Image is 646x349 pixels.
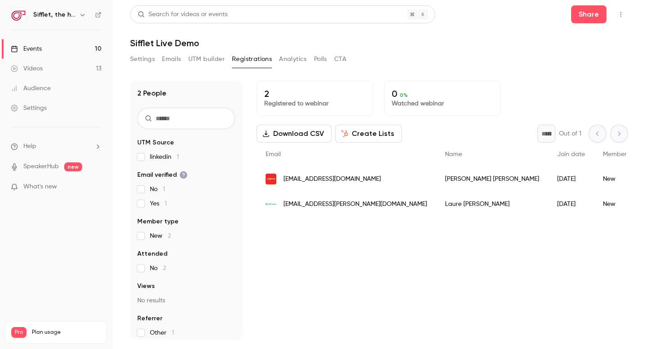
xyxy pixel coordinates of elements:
[23,162,59,171] a: SpeakerHub
[137,88,166,99] h1: 2 People
[137,249,167,258] span: Attended
[23,142,36,151] span: Help
[11,44,42,53] div: Events
[33,10,75,19] h6: Sifflet, the holistic data observability platform
[11,104,47,113] div: Settings
[165,201,167,207] span: 1
[548,192,594,217] div: [DATE]
[91,183,101,191] iframe: Noticeable Trigger
[11,142,101,151] li: help-dropdown-opener
[603,151,642,157] span: Member type
[130,38,628,48] h1: Sifflet Live Demo
[150,231,171,240] span: New
[284,174,381,184] span: [EMAIL_ADDRESS][DOMAIN_NAME]
[264,99,366,108] p: Registered to webinar
[150,328,174,337] span: Other
[314,52,327,66] button: Polls
[400,92,408,98] span: 0 %
[150,264,166,273] span: No
[137,217,179,226] span: Member type
[571,5,607,23] button: Share
[266,174,276,184] img: viessmann.com
[392,99,493,108] p: Watched webinar
[172,330,174,336] span: 1
[138,10,227,19] div: Search for videos or events
[188,52,225,66] button: UTM builder
[257,125,332,143] button: Download CSV
[279,52,307,66] button: Analytics
[137,170,188,179] span: Email verified
[177,154,179,160] span: 1
[559,129,581,138] p: Out of 1
[557,151,585,157] span: Join date
[64,162,82,171] span: new
[232,52,272,66] button: Registrations
[548,166,594,192] div: [DATE]
[284,200,427,209] span: [EMAIL_ADDRESS][PERSON_NAME][DOMAIN_NAME]
[150,153,179,161] span: linkedin
[32,329,101,336] span: Plan usage
[163,186,165,192] span: 1
[11,8,26,22] img: Sifflet, the holistic data observability platform
[436,192,548,217] div: Laure [PERSON_NAME]
[266,199,276,209] img: ethifinance.com
[137,138,235,337] section: facet-groups
[266,151,281,157] span: Email
[163,265,166,271] span: 2
[11,84,51,93] div: Audience
[334,52,346,66] button: CTA
[137,138,174,147] span: UTM Source
[23,182,57,192] span: What's new
[162,52,181,66] button: Emails
[150,185,165,194] span: No
[130,52,155,66] button: Settings
[168,233,171,239] span: 2
[11,327,26,338] span: Pro
[137,282,155,291] span: Views
[137,314,162,323] span: Referrer
[445,151,462,157] span: Name
[264,88,366,99] p: 2
[335,125,402,143] button: Create Lists
[392,88,493,99] p: 0
[137,296,235,305] p: No results
[150,199,167,208] span: Yes
[436,166,548,192] div: [PERSON_NAME] [PERSON_NAME]
[11,64,43,73] div: Videos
